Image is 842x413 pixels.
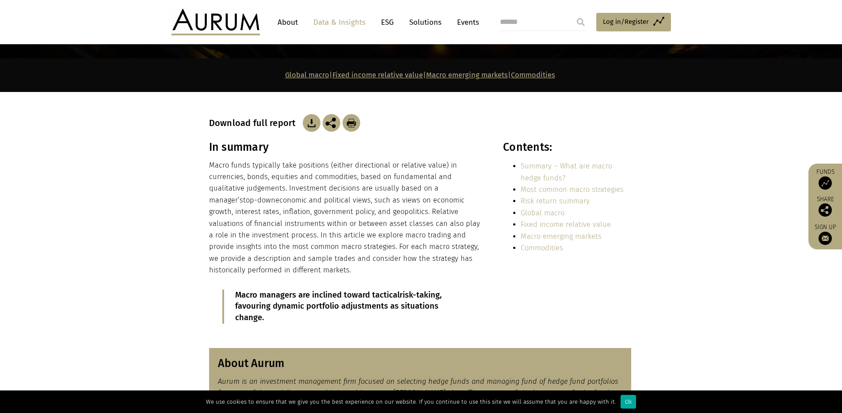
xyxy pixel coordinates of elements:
[819,176,832,190] img: Access Funds
[813,196,838,217] div: Share
[521,232,602,241] a: Macro emerging markets
[285,71,329,79] a: Global macro
[572,13,590,31] input: Submit
[235,290,460,324] p: Macro managers are inclined toward tactical , favouring dynamic portfolio adjustments as situatio...
[521,185,624,194] a: Most common macro strategies
[521,162,612,182] a: Summary – What are macro hedge funds?
[603,16,649,27] span: Log in/Register
[503,141,631,154] h3: Contents:
[285,71,555,79] strong: | | |
[303,114,320,132] img: Download Article
[218,357,622,370] h3: About Aurum
[521,197,590,205] a: Risk return summary
[521,209,564,217] a: Global macro
[813,168,838,190] a: Funds
[426,71,508,79] a: Macro emerging markets
[405,14,446,31] a: Solutions
[819,232,832,245] img: Sign up to our newsletter
[343,114,360,132] img: Download Article
[377,14,398,31] a: ESG
[813,223,838,245] a: Sign up
[209,160,484,276] p: Macro funds typically take positions (either directional or relative value) in currencies, bonds,...
[521,244,563,252] a: Commodities
[218,377,618,397] em: Aurum is an investment management firm focused on selecting hedge funds and managing fund of hedg...
[400,290,440,300] span: risk-taking
[323,114,340,132] img: Share this post
[209,141,484,154] h3: In summary
[273,14,302,31] a: About
[511,71,555,79] a: Commodities
[209,118,301,128] h3: Download full report
[621,395,636,409] div: Ok
[521,220,611,229] a: Fixed income relative value
[171,9,260,35] img: Aurum
[596,13,671,31] a: Log in/Register
[332,71,423,79] a: Fixed income relative value
[819,203,832,217] img: Share this post
[309,14,370,31] a: Data & Insights
[453,14,479,31] a: Events
[243,196,275,204] span: top-down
